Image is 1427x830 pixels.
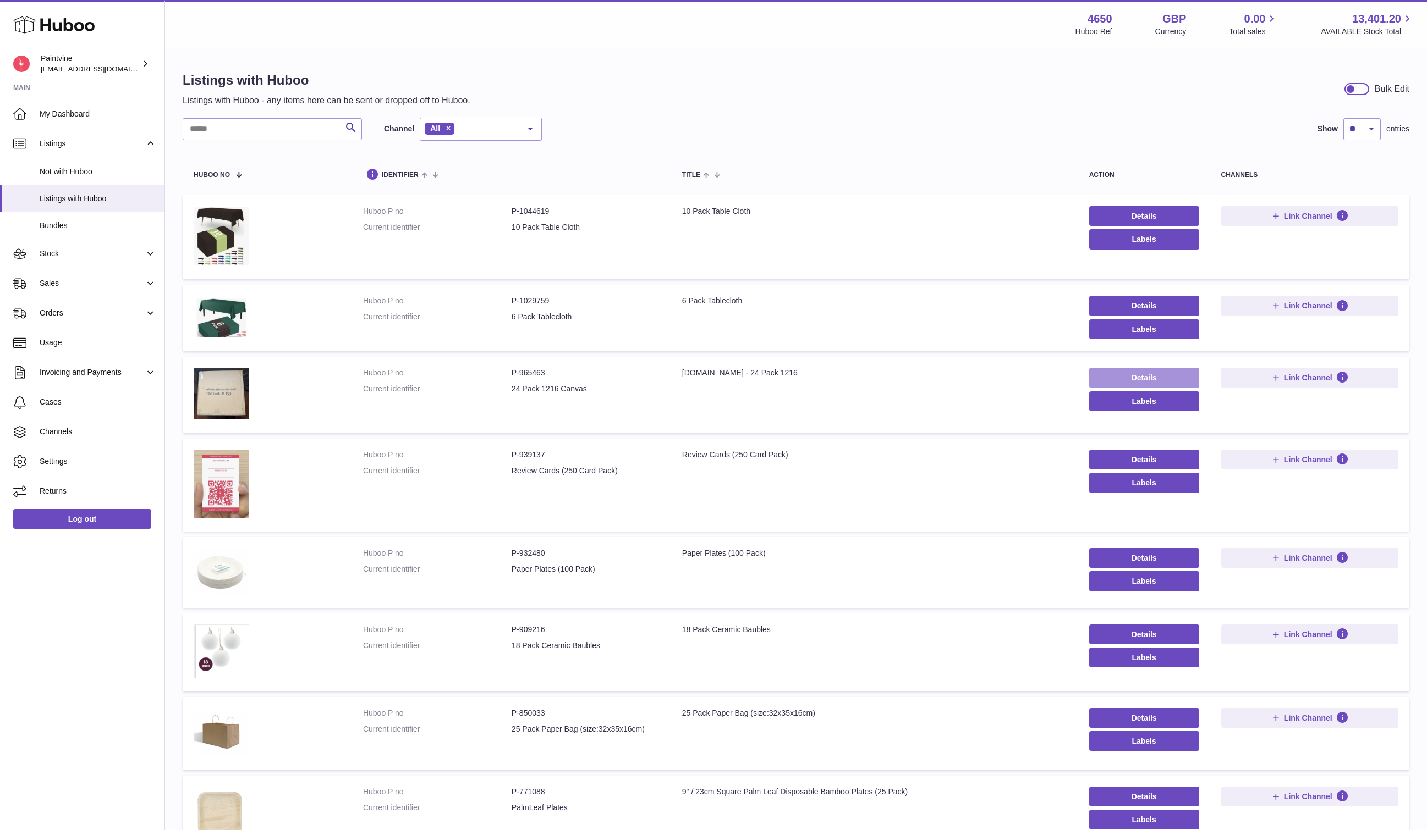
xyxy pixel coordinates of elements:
span: Usage [40,337,156,348]
label: Show [1318,124,1338,134]
button: Labels [1089,473,1199,493]
span: 0.00 [1244,12,1266,26]
img: 25 Pack Paper Bag (size:32x35x16cm) [194,708,249,756]
span: All [430,124,440,132]
dt: Current identifier [363,564,512,574]
div: Paintvine [41,53,140,74]
dd: P-1029759 [512,296,660,306]
a: Details [1089,368,1199,388]
span: Invoicing and Payments [40,367,145,378]
button: Link Channel [1221,624,1398,644]
dt: Huboo P no [363,548,512,558]
dd: Review Cards (250 Card Pack) [512,466,660,476]
span: 13,401.20 [1352,12,1401,26]
span: Returns [40,486,156,496]
span: Link Channel [1284,301,1332,311]
button: Labels [1089,319,1199,339]
dd: 18 Pack Ceramic Baubles [512,640,660,651]
span: Not with Huboo [40,167,156,177]
a: Details [1089,708,1199,728]
a: Log out [13,509,151,529]
span: Link Channel [1284,713,1332,723]
img: Review Cards (250 Card Pack) [194,450,249,518]
button: Link Channel [1221,368,1398,388]
dd: 6 Pack Tablecloth [512,312,660,322]
div: Bulk Edit [1375,83,1409,95]
span: Link Channel [1284,553,1332,563]
dd: P-965463 [512,368,660,378]
span: Stock [40,248,145,259]
dd: 25 Pack Paper Bag (size:32x35x16cm) [512,724,660,734]
dt: Current identifier [363,312,512,322]
span: Link Channel [1284,629,1332,639]
div: 10 Pack Table Cloth [682,206,1067,217]
dd: P-850033 [512,708,660,718]
a: Details [1089,296,1199,316]
button: Labels [1089,391,1199,411]
div: 18 Pack Ceramic Baubles [682,624,1067,635]
img: 10 Pack Table Cloth [194,206,249,265]
span: identifier [382,171,419,179]
button: Link Channel [1221,787,1398,806]
div: channels [1221,171,1398,179]
a: Details [1089,450,1199,469]
dt: Huboo P no [363,450,512,460]
dd: 10 Pack Table Cloth [512,222,660,233]
span: Cases [40,397,156,407]
div: 25 Pack Paper Bag (size:32x35x16cm) [682,708,1067,718]
span: Settings [40,456,156,467]
div: 6 Pack Tablecloth [682,296,1067,306]
span: My Dashboard [40,109,156,119]
dd: 24 Pack 1216 Canvas [512,384,660,394]
span: [EMAIL_ADDRESS][DOMAIN_NAME] [41,64,162,73]
img: Paper Plates (100 Pack) [194,548,249,594]
img: 18 Pack Ceramic Baubles [194,624,249,678]
button: Labels [1089,731,1199,751]
div: Review Cards (250 Card Pack) [682,450,1067,460]
span: Channels [40,427,156,437]
dt: Huboo P no [363,624,512,635]
img: 6 Pack Tablecloth [194,296,249,337]
span: Bundles [40,220,156,231]
span: Sales [40,278,145,289]
div: Paper Plates (100 Pack) [682,548,1067,558]
dt: Huboo P no [363,708,512,718]
div: Currency [1155,26,1187,37]
span: Orders [40,308,145,318]
p: Listings with Huboo - any items here can be sent or dropped off to Huboo. [183,95,470,107]
a: 0.00 Total sales [1229,12,1278,37]
dt: Current identifier [363,222,512,233]
button: Link Channel [1221,548,1398,568]
dt: Huboo P no [363,206,512,217]
dt: Current identifier [363,466,512,476]
dt: Current identifier [363,803,512,813]
dd: P-909216 [512,624,660,635]
dd: PalmLeaf Plates [512,803,660,813]
span: Listings [40,139,145,149]
dd: P-932480 [512,548,660,558]
div: [DOMAIN_NAME] - 24 Pack 1216 [682,368,1067,378]
dd: P-1044619 [512,206,660,217]
button: Labels [1089,810,1199,829]
span: title [682,171,700,179]
dt: Huboo P no [363,368,512,378]
span: Link Channel [1284,373,1332,383]
a: Details [1089,624,1199,644]
img: euan@paintvine.co.uk [13,56,30,72]
span: Link Channel [1284,792,1332,801]
button: Labels [1089,571,1199,591]
span: AVAILABLE Stock Total [1321,26,1414,37]
button: Link Channel [1221,206,1398,226]
a: Details [1089,787,1199,806]
span: entries [1386,124,1409,134]
dt: Current identifier [363,724,512,734]
dt: Huboo P no [363,787,512,797]
button: Link Channel [1221,708,1398,728]
div: 9" / 23cm Square Palm Leaf Disposable Bamboo Plates (25 Pack) [682,787,1067,797]
button: Link Channel [1221,296,1398,316]
span: Huboo no [194,171,230,179]
dd: Paper Plates (100 Pack) [512,564,660,574]
div: action [1089,171,1199,179]
label: Channel [384,124,414,134]
a: Details [1089,206,1199,226]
